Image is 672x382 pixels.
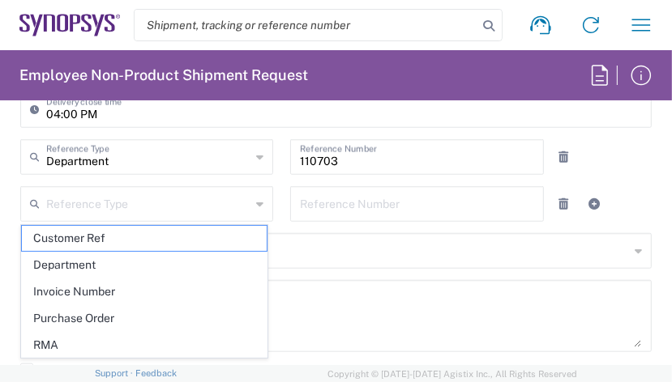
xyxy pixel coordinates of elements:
[22,333,267,358] span: RMA
[22,226,267,251] span: Customer Ref
[583,193,606,215] a: Add Reference
[135,10,477,40] input: Shipment, tracking or reference number
[552,193,575,215] a: Remove Reference
[135,368,177,378] a: Feedback
[19,66,308,85] h2: Employee Non-Product Shipment Request
[95,368,135,378] a: Support
[22,306,267,331] span: Purchase Order
[327,367,577,381] span: Copyright © [DATE]-[DATE] Agistix Inc., All Rights Reserved
[22,279,267,304] span: Invoice Number
[552,146,575,168] a: Remove Reference
[22,253,267,278] span: Department
[20,363,159,376] label: Is shipment for Install?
